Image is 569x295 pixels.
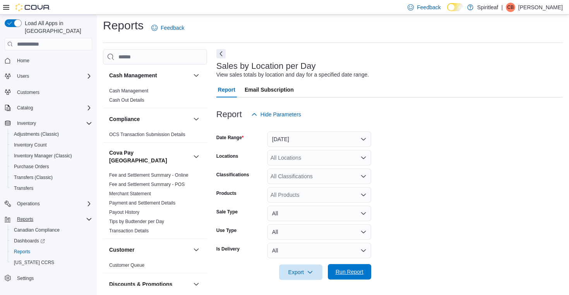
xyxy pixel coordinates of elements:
[501,3,503,12] p: |
[11,247,92,256] span: Reports
[261,111,301,118] span: Hide Parameters
[192,152,201,161] button: Cova Pay [GEOGRAPHIC_DATA]
[284,264,318,280] span: Export
[109,115,140,123] h3: Compliance
[2,118,95,129] button: Inventory
[11,151,75,160] a: Inventory Manager (Classic)
[14,87,92,97] span: Customers
[8,140,95,150] button: Inventory Count
[109,280,190,288] button: Discounts & Promotions
[11,162,52,171] a: Purchase Orders
[103,86,207,108] div: Cash Management
[447,3,463,11] input: Dark Mode
[216,209,238,215] label: Sale Type
[14,119,92,128] span: Inventory
[103,130,207,142] div: Compliance
[109,246,134,254] h3: Customer
[192,114,201,124] button: Compliance
[15,3,50,11] img: Cova
[109,219,164,224] a: Tips by Budtender per Day
[11,130,62,139] a: Adjustments (Classic)
[14,56,33,65] a: Home
[11,258,57,267] a: [US_STATE] CCRS
[477,3,498,12] p: Spiritleaf
[109,210,139,215] a: Payout History
[109,200,175,206] a: Payment and Settlement Details
[109,97,144,103] a: Cash Out Details
[2,71,95,82] button: Users
[216,110,242,119] h3: Report
[103,171,207,239] div: Cova Pay [GEOGRAPHIC_DATA]
[14,142,47,148] span: Inventory Count
[216,61,316,71] h3: Sales by Location per Day
[17,216,33,222] span: Reports
[109,172,189,178] a: Fee and Settlement Summary - Online
[2,273,95,284] button: Settings
[17,275,34,281] span: Settings
[328,264,371,280] button: Run Report
[14,199,43,208] button: Operations
[14,119,39,128] button: Inventory
[2,102,95,113] button: Catalog
[109,280,172,288] h3: Discounts & Promotions
[14,259,54,266] span: [US_STATE] CCRS
[109,149,190,164] button: Cova Pay [GEOGRAPHIC_DATA]
[8,129,95,140] button: Adjustments (Classic)
[14,103,36,113] button: Catalog
[17,120,36,126] span: Inventory
[109,228,149,234] a: Transaction Details
[11,130,92,139] span: Adjustments (Classic)
[11,225,92,235] span: Canadian Compliance
[11,162,92,171] span: Purchase Orders
[11,258,92,267] span: Washington CCRS
[245,82,294,97] span: Email Subscription
[109,115,190,123] button: Compliance
[216,153,238,159] label: Locations
[8,161,95,172] button: Purchase Orders
[506,3,515,12] div: Carson B
[216,190,237,196] label: Products
[109,72,157,79] h3: Cash Management
[14,103,92,113] span: Catalog
[2,198,95,209] button: Operations
[14,185,33,191] span: Transfers
[267,206,371,221] button: All
[518,3,563,12] p: [PERSON_NAME]
[11,173,56,182] a: Transfers (Classic)
[267,224,371,240] button: All
[14,72,32,81] button: Users
[192,280,201,289] button: Discounts & Promotions
[14,88,43,97] a: Customers
[2,86,95,97] button: Customers
[14,199,92,208] span: Operations
[14,164,49,170] span: Purchase Orders
[11,184,92,193] span: Transfers
[218,82,235,97] span: Report
[17,58,29,64] span: Home
[109,88,148,94] a: Cash Management
[109,132,185,137] a: OCS Transaction Submission Details
[216,227,237,234] label: Use Type
[161,24,184,32] span: Feedback
[14,238,45,244] span: Dashboards
[2,214,95,225] button: Reports
[216,246,240,252] label: Is Delivery
[8,257,95,268] button: [US_STATE] CCRS
[2,55,95,66] button: Home
[360,173,367,179] button: Open list of options
[14,274,37,283] a: Settings
[14,174,53,181] span: Transfers (Classic)
[11,140,92,150] span: Inventory Count
[216,172,249,178] label: Classifications
[14,227,60,233] span: Canadian Compliance
[360,155,367,161] button: Open list of options
[17,89,39,95] span: Customers
[14,72,92,81] span: Users
[11,173,92,182] span: Transfers (Classic)
[8,246,95,257] button: Reports
[192,245,201,254] button: Customer
[248,107,304,122] button: Hide Parameters
[360,192,367,198] button: Open list of options
[109,182,185,187] a: Fee and Settlement Summary - POS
